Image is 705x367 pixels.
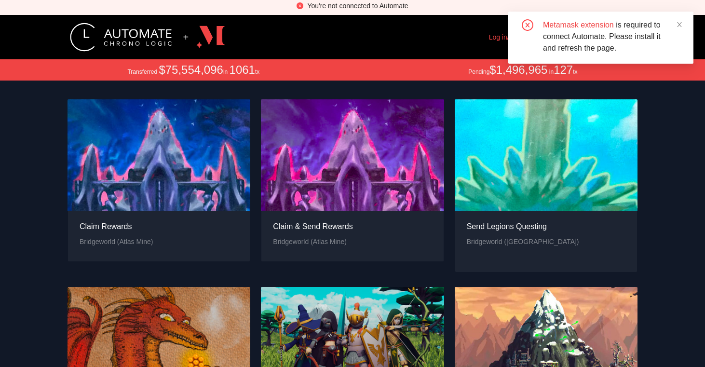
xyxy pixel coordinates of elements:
[70,23,172,52] img: logo
[297,2,303,9] span: close-circle
[522,19,533,33] span: close-circle
[543,21,614,29] a: Metamask extension
[183,32,189,43] div: +
[467,236,579,247] div: Bridgeworld ([GEOGRAPHIC_DATA])
[273,220,352,232] div: Claim & Send Rewards
[159,63,223,76] span: $75,554,096
[80,236,153,247] div: Bridgeworld (Atlas Mine)
[261,99,444,211] img: Claim & Send Rewards
[273,236,352,247] div: Bridgeworld (Atlas Mine)
[68,99,250,211] img: Claim Rewards
[489,33,532,41] a: Log in/Sign up
[230,63,255,76] span: 1061
[80,220,153,232] div: Claim Rewards
[543,21,661,52] span: is required to connect Automate. Please install it and refresh the page.
[196,23,225,52] img: logo
[468,63,577,77] div: Pending in tx
[307,0,408,11] div: You're not connected to Automate
[489,63,547,76] span: $1,496,965
[455,99,637,211] img: Send Legions Questing
[467,220,579,232] div: Send Legions Questing
[127,63,259,77] div: Transferred in tx
[676,21,683,28] span: close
